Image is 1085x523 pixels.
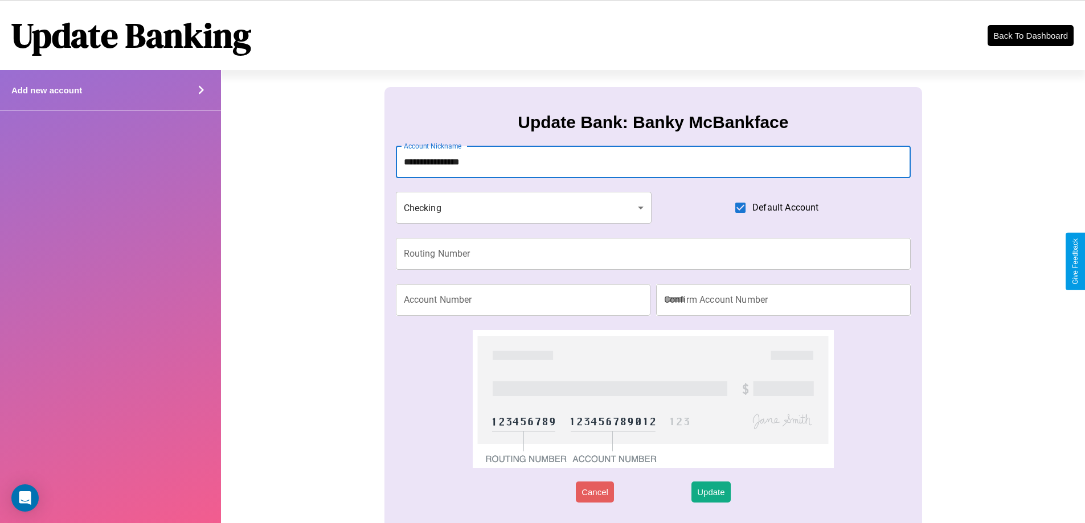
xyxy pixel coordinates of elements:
div: Checking [396,192,652,224]
h4: Add new account [11,85,82,95]
button: Cancel [576,481,614,503]
span: Default Account [752,201,818,215]
button: Back To Dashboard [988,25,1074,46]
div: Open Intercom Messenger [11,484,39,512]
img: check [473,330,833,468]
h3: Update Bank: Banky McBankface [518,113,788,132]
div: Give Feedback [1071,238,1079,285]
label: Account Nickname [404,141,462,151]
button: Update [691,481,730,503]
h1: Update Banking [11,12,251,59]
